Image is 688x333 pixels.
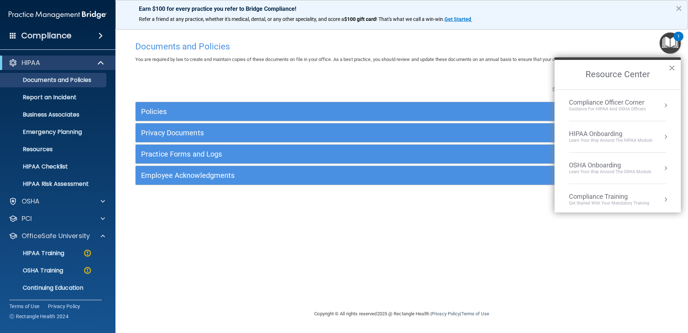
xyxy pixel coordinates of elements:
span: ! That's what we call a win-win. [376,16,444,22]
a: Policies [141,106,662,117]
p: OfficeSafe University [22,232,90,240]
div: 1 [677,36,680,46]
div: Learn your way around the OSHA module [569,169,651,175]
p: Emergency Planning [5,128,103,136]
button: Close [675,3,682,14]
p: OSHA [22,197,40,206]
p: PCI [22,214,32,223]
a: Terms of Use [9,303,39,310]
p: Continuing Education [5,284,103,292]
div: Learn Your Way around the HIPAA module [569,137,652,144]
iframe: Drift Widget Chat Controller [563,282,679,311]
a: Privacy Policy [431,311,460,316]
img: warning-circle.0cc9ac19.png [83,266,92,275]
a: Practice Forms and Logs [141,148,662,160]
span: Refer a friend at any practice, whether it's medical, dental, or any other speciality, and score a [139,16,344,22]
div: Guidance for HIPAA and OSHA Officers [569,106,646,112]
div: Copyright © All rights reserved 2025 @ Rectangle Health | | [270,302,534,325]
h4: Compliance [21,31,71,41]
div: OSHA Onboarding [569,161,651,169]
p: Report an Incident [5,94,103,101]
button: Open Resource Center, 1 new notification [659,32,681,54]
a: PCI [9,214,105,223]
div: Compliance Training [569,193,649,201]
p: HIPAA Training [5,250,64,257]
p: HIPAA [22,58,40,67]
p: Resources [5,146,103,153]
p: Documents and Policies [5,76,103,84]
a: Terms of Use [461,311,489,316]
p: OSHA Training [5,267,63,274]
img: PMB logo [9,8,107,22]
strong: $100 gift card [344,16,376,22]
strong: Get Started [444,16,471,22]
div: HIPAA Onboarding [569,130,652,138]
div: Resource Center [555,57,681,212]
a: Employee Acknowledgments [141,170,662,181]
span: You are required by law to create and maintain copies of these documents on file in your office. ... [135,57,611,62]
a: Privacy Documents [141,127,662,139]
a: Privacy Policy [48,303,80,310]
p: Business Associates [5,111,103,118]
div: Get Started with your mandatory training [569,200,649,206]
span: Ⓒ Rectangle Health 2024 [9,313,69,320]
span: Search Documents: [552,86,600,93]
button: Close [669,62,675,74]
h5: Practice Forms and Logs [141,150,529,158]
p: HIPAA Checklist [5,163,103,170]
a: OSHA [9,197,105,206]
a: OfficeSafe University [9,232,105,240]
h4: Documents and Policies [135,42,668,51]
p: Earn $100 for every practice you refer to Bridge Compliance! [139,5,665,12]
a: HIPAA [9,58,105,67]
img: warning-circle.0cc9ac19.png [83,249,92,258]
a: Get Started [444,16,472,22]
h2: Resource Center [555,60,681,89]
h5: Employee Acknowledgments [141,171,529,179]
div: Compliance Officer Corner [569,98,646,106]
h5: Policies [141,108,529,115]
p: HIPAA Risk Assessment [5,180,103,188]
h5: Privacy Documents [141,129,529,137]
